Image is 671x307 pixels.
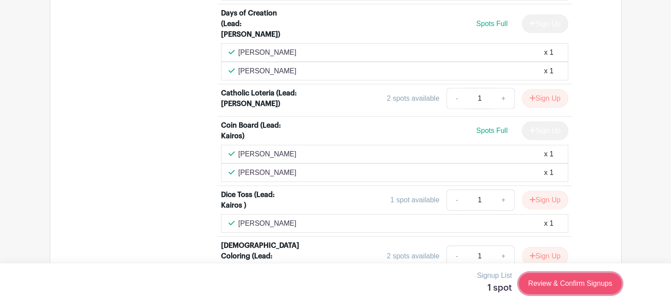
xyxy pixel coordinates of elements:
a: - [446,190,467,211]
p: [PERSON_NAME] [238,66,296,76]
div: x 1 [544,47,553,58]
div: 1 spot available [390,195,439,205]
div: Dice Toss (Lead: Kairos ) [221,190,297,211]
p: [PERSON_NAME] [238,149,296,159]
span: Spots Full [476,20,507,27]
a: + [492,88,514,109]
button: Sign Up [522,191,568,209]
a: Review & Confirm Signups [519,273,621,294]
a: - [446,246,467,267]
a: + [492,246,514,267]
div: Catholic Loteria (Lead: [PERSON_NAME]) [221,88,297,109]
div: x 1 [544,167,553,178]
div: x 1 [544,66,553,76]
div: Days of Creation (Lead: [PERSON_NAME]) [221,8,297,40]
div: Coin Board (Lead: Kairos) [221,120,297,141]
div: [DEMOGRAPHIC_DATA] Coloring (Lead: [PERSON_NAME] ) [221,240,299,272]
button: Sign Up [522,247,568,265]
span: Spots Full [476,127,507,134]
div: x 1 [544,218,553,229]
button: Sign Up [522,89,568,108]
p: Signup List [477,270,512,281]
h5: 1 spot [477,283,512,293]
p: [PERSON_NAME] [238,167,296,178]
a: - [446,88,467,109]
div: 2 spots available [387,251,439,262]
div: x 1 [544,149,553,159]
div: 2 spots available [387,93,439,104]
p: [PERSON_NAME] [238,218,296,229]
p: [PERSON_NAME] [238,47,296,58]
a: + [492,190,514,211]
